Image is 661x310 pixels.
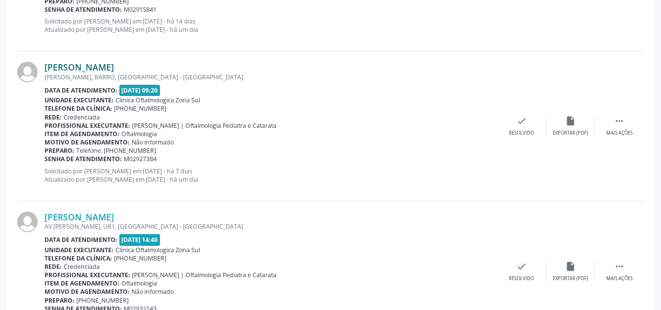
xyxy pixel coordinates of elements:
[45,222,497,231] div: AV [PERSON_NAME], UR1, [GEOGRAPHIC_DATA] - [GEOGRAPHIC_DATA]
[606,275,633,282] div: Mais ações
[509,130,534,137] div: Resolvido
[45,86,117,95] b: Data de atendimento:
[45,287,130,296] b: Motivo de agendamento:
[606,130,633,137] div: Mais ações
[121,279,157,287] span: Oftalmologia
[45,271,130,279] b: Profissional executante:
[509,275,534,282] div: Resolvido
[516,116,527,126] i: check
[45,236,117,244] b: Data de atendimento:
[45,121,130,130] b: Profissional executante:
[45,296,74,305] b: Preparo:
[45,212,114,222] a: [PERSON_NAME]
[119,234,160,245] span: [DATE] 14:40
[553,130,588,137] div: Exportar (PDF)
[45,254,112,262] b: Telefone da clínica:
[45,96,114,104] b: Unidade executante:
[76,146,156,155] span: Telefone: [PHONE_NUMBER]
[45,138,130,146] b: Motivo de agendamento:
[64,262,100,271] span: Credenciada
[45,155,122,163] b: Senha de atendimento:
[114,104,166,113] span: [PHONE_NUMBER]
[45,146,74,155] b: Preparo:
[45,246,114,254] b: Unidade executante:
[45,113,62,121] b: Rede:
[45,167,497,184] p: Solicitado por [PERSON_NAME] em [DATE] - há 7 dias Atualizado por [PERSON_NAME] em [DATE] - há um...
[614,116,625,126] i: 
[121,130,157,138] span: Oftalmologia
[132,121,276,130] span: [PERSON_NAME] | Oftalmologia Pediatra e Catarata
[119,85,160,96] span: [DATE] 09:20
[115,246,200,254] span: Clinica Oftalmologica Zona Sul
[124,5,157,14] span: M02915841
[132,138,174,146] span: Não informado
[17,62,38,82] img: img
[565,261,576,272] i: insert_drive_file
[553,275,588,282] div: Exportar (PDF)
[45,279,119,287] b: Item de agendamento:
[45,104,112,113] b: Telefone da clínica:
[76,296,129,305] span: [PHONE_NUMBER]
[17,212,38,232] img: img
[132,287,174,296] span: Não informado
[45,130,119,138] b: Item de agendamento:
[45,73,497,81] div: [PERSON_NAME], BARRO, [GEOGRAPHIC_DATA] - [GEOGRAPHIC_DATA]
[516,261,527,272] i: check
[45,262,62,271] b: Rede:
[45,5,122,14] b: Senha de atendimento:
[45,62,114,72] a: [PERSON_NAME]
[45,17,497,34] p: Solicitado por [PERSON_NAME] em [DATE] - há 14 dias Atualizado por [PERSON_NAME] em [DATE] - há u...
[565,116,576,126] i: insert_drive_file
[114,254,166,262] span: [PHONE_NUMBER]
[132,271,276,279] span: [PERSON_NAME] | Oftalmologia Pediatra e Catarata
[64,113,100,121] span: Credenciada
[115,96,200,104] span: Clinica Oftalmologica Zona Sul
[124,155,157,163] span: M02927384
[614,261,625,272] i: 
